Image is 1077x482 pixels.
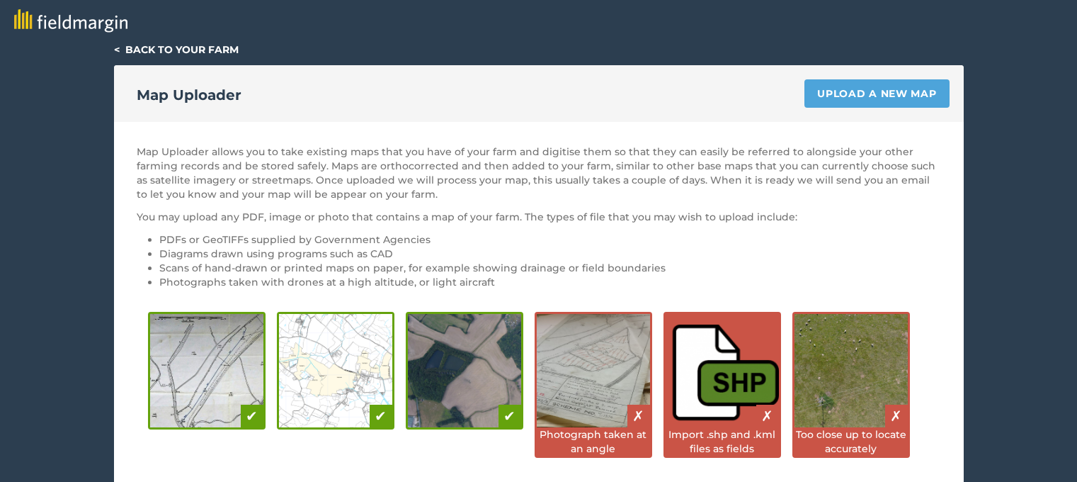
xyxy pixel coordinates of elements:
a: Upload a new map [804,79,949,108]
img: Hand-drawn diagram is good [150,314,263,427]
div: ✔ [498,405,521,427]
li: Scans of hand-drawn or printed maps on paper, for example showing drainage or field boundaries [159,261,941,275]
div: ✗ [885,405,908,427]
div: ✔ [241,405,263,427]
h2: Map Uploader [137,85,241,105]
p: You may upload any PDF, image or photo that contains a map of your farm. The types of file that y... [137,210,941,224]
li: PDFs or GeoTIFFs supplied by Government Agencies [159,232,941,247]
a: < Back to your farm [114,43,239,56]
div: Photograph taken at an angle [537,427,650,456]
div: Import .shp and .kml files as fields [666,427,779,456]
div: ✗ [756,405,779,427]
img: Close up images are bad [794,314,908,427]
img: Shapefiles are bad [666,314,779,427]
img: fieldmargin logo [14,9,127,33]
div: ✔ [370,405,392,427]
img: Drone photography is good [408,314,521,427]
img: Digital diagram is good [279,314,392,427]
p: Map Uploader allows you to take existing maps that you have of your farm and digitise them so tha... [137,145,941,201]
li: Photographs taken with drones at a high altitude, or light aircraft [159,275,941,289]
li: Diagrams drawn using programs such as CAD [159,247,941,261]
div: Too close up to locate accurately [794,427,908,456]
img: Photos taken at an angle are bad [537,314,650,427]
div: ✗ [627,405,650,427]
